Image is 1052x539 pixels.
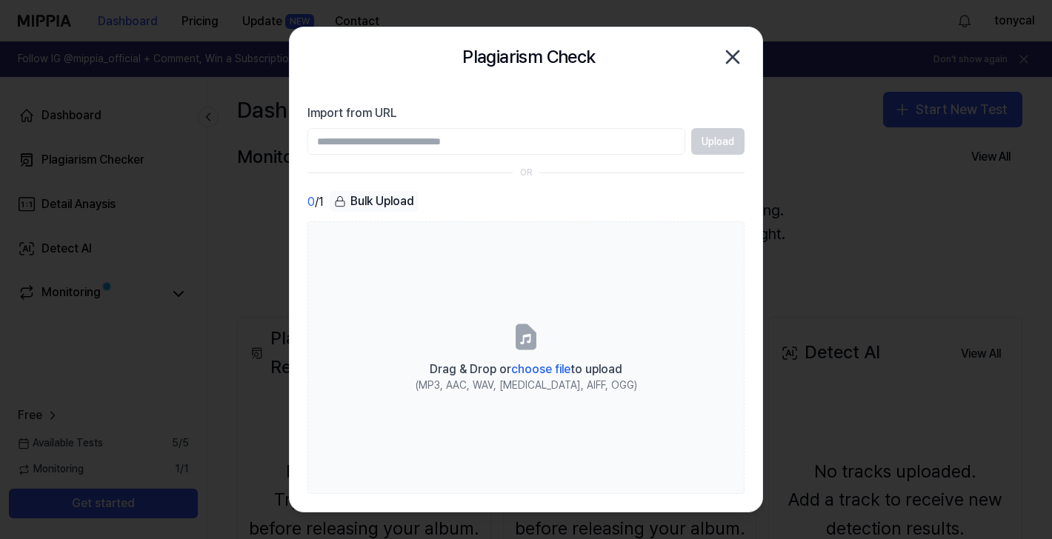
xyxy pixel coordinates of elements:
[520,167,533,179] div: OR
[307,193,315,211] span: 0
[416,378,637,393] div: (MP3, AAC, WAV, [MEDICAL_DATA], AIFF, OGG)
[511,362,570,376] span: choose file
[330,191,419,212] button: Bulk Upload
[307,191,324,212] div: / 1
[462,43,595,71] h2: Plagiarism Check
[430,362,622,376] span: Drag & Drop or to upload
[330,191,419,212] div: Bulk Upload
[307,104,745,122] label: Import from URL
